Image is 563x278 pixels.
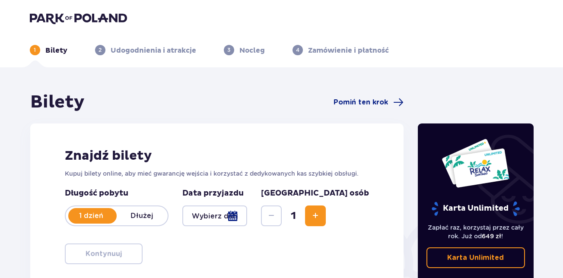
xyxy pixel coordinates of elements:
[305,205,326,226] button: Increase
[65,169,369,178] p: Kupuj bilety online, aby mieć gwarancję wejścia i korzystać z dedykowanych kas szybkiej obsługi.
[66,211,117,221] p: 1 dzień
[30,92,85,113] h1: Bilety
[426,247,525,268] a: Karta Unlimited
[482,233,501,240] span: 649 zł
[65,188,169,199] p: Długość pobytu
[99,46,102,54] p: 2
[431,201,521,216] p: Karta Unlimited
[45,46,67,55] p: Bilety
[261,205,282,226] button: Decrease
[334,97,404,107] a: Pomiń ten krok
[182,188,244,199] p: Data przyjazdu
[227,46,230,54] p: 3
[334,98,388,107] span: Pomiń ten krok
[86,249,122,259] p: Kontynuuj
[296,46,299,54] p: 4
[239,46,265,55] p: Nocleg
[426,223,525,240] p: Zapłać raz, korzystaj przez cały rok. Już od !
[117,211,168,221] p: Dłużej
[30,12,127,24] img: Park of Poland logo
[34,46,36,54] p: 1
[111,46,196,55] p: Udogodnienia i atrakcje
[447,253,504,262] p: Karta Unlimited
[261,188,369,199] p: [GEOGRAPHIC_DATA] osób
[65,243,143,264] button: Kontynuuj
[308,46,389,55] p: Zamówienie i płatność
[65,148,369,164] h2: Znajdź bilety
[283,209,303,222] span: 1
